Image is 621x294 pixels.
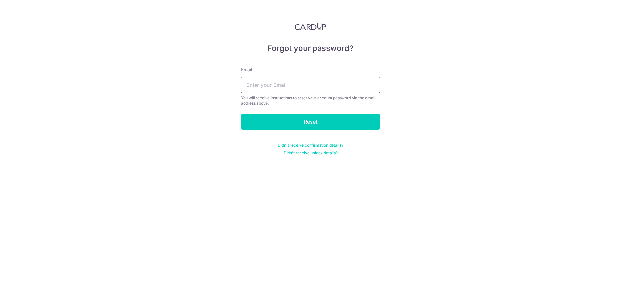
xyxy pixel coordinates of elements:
div: You will receive instructions to reset your account password via the email address above. [241,96,380,106]
input: Enter your Email [241,77,380,93]
label: Email [241,66,252,73]
input: Reset [241,114,380,130]
a: Didn't receive unlock details? [284,150,338,156]
h5: Forgot your password? [241,43,380,54]
a: Didn't receive confirmation details? [278,143,343,148]
img: CardUp Logo [295,23,326,30]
